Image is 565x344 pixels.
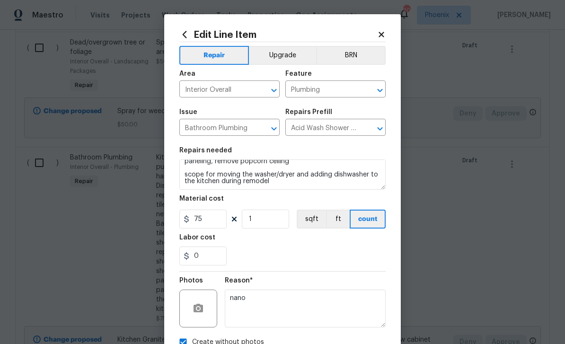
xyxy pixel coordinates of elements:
h5: Reason* [225,277,253,284]
h5: Area [179,71,195,77]
h5: Material cost [179,195,224,202]
h5: Labor cost [179,234,215,241]
button: ft [326,210,350,229]
button: sqft [297,210,326,229]
h5: Repairs Prefill [285,109,332,115]
button: Open [267,122,281,135]
button: count [350,210,386,229]
button: BRN [316,46,386,65]
h5: Issue [179,109,197,115]
button: Open [373,84,387,97]
button: Open [267,84,281,97]
h5: Feature [285,71,312,77]
h5: Repairs needed [179,147,232,154]
button: Repair [179,46,249,65]
button: Open [373,122,387,135]
h5: Photos [179,277,203,284]
button: Upgrade [249,46,317,65]
textarea: nano [225,290,386,327]
textarea: Bid out- Kitchen Granite countertops, under-mount sink and pull-down faucet replace cabinets, new... [179,159,386,190]
h2: Edit Line Item [179,29,377,40]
